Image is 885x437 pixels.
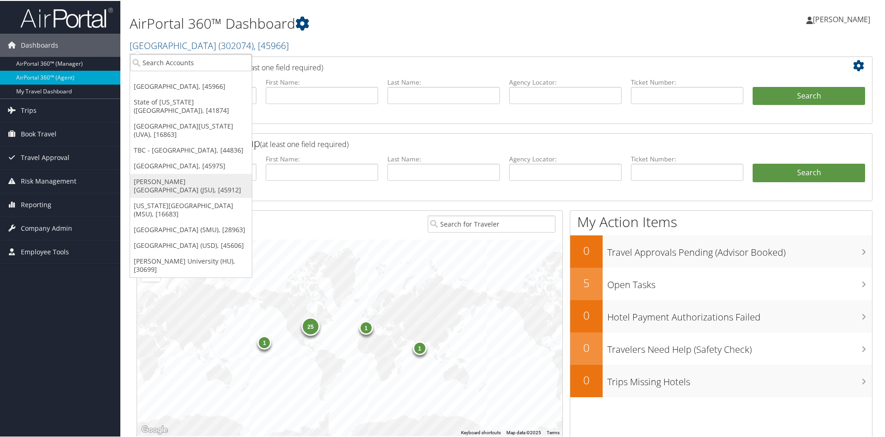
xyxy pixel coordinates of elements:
a: 0Trips Missing Hotels [570,364,872,396]
span: ( 302074 ) [218,38,254,51]
input: Search for Traveler [428,215,555,232]
a: Terms (opens in new tab) [547,429,560,434]
span: , [ 45966 ] [254,38,289,51]
button: Search [753,86,865,105]
span: Trips [21,98,37,121]
a: [GEOGRAPHIC_DATA], [45966] [130,78,252,93]
span: Employee Tools [21,240,69,263]
span: Reporting [21,192,51,215]
img: Google [139,423,170,435]
a: Search [753,163,865,181]
span: [PERSON_NAME] [813,13,870,24]
label: First Name: [266,154,378,163]
div: 1 [257,335,271,349]
img: airportal-logo.png [20,6,113,28]
h3: Travelers Need Help (Safety Check) [607,338,872,355]
span: Book Travel [21,122,56,145]
h2: 0 [570,371,603,387]
h2: 5 [570,274,603,290]
a: [GEOGRAPHIC_DATA], [45975] [130,157,252,173]
h2: Airtinerary Lookup [144,57,804,73]
span: Risk Management [21,169,76,192]
a: State of [US_STATE] ([GEOGRAPHIC_DATA]), [41874] [130,93,252,117]
h3: Trips Missing Hotels [607,370,872,388]
a: 0Hotel Payment Authorizations Failed [570,299,872,332]
span: Dashboards [21,33,58,56]
a: [US_STATE][GEOGRAPHIC_DATA] (MSU), [16683] [130,197,252,221]
a: 0Travel Approvals Pending (Advisor Booked) [570,234,872,267]
h2: 0 [570,307,603,322]
a: [PERSON_NAME] [806,5,879,32]
a: [GEOGRAPHIC_DATA][US_STATE] (UVA), [16863] [130,117,252,142]
a: [GEOGRAPHIC_DATA] (SMU), [28963] [130,221,252,237]
h2: Savings Tracker Lookup [144,134,804,150]
span: (at least one field required) [235,62,323,72]
label: Ticket Number: [631,154,743,163]
span: Travel Approval [21,145,69,168]
div: 1 [412,340,426,354]
span: Map data ©2025 [506,429,541,434]
label: Agency Locator: [509,77,622,86]
h1: My Action Items [570,211,872,231]
label: First Name: [266,77,378,86]
label: Agency Locator: [509,154,622,163]
h3: Hotel Payment Authorizations Failed [607,305,872,323]
div: 25 [301,316,320,335]
h3: Open Tasks [607,273,872,290]
label: Last Name: [387,154,500,163]
span: (at least one field required) [260,138,349,148]
input: Search Accounts [130,53,252,70]
a: [PERSON_NAME][GEOGRAPHIC_DATA] (JSU), [45912] [130,173,252,197]
div: 1 [359,320,373,334]
a: Open this area in Google Maps (opens a new window) [139,423,170,435]
a: [GEOGRAPHIC_DATA] [130,38,289,51]
span: Company Admin [21,216,72,239]
h3: Travel Approvals Pending (Advisor Booked) [607,240,872,258]
a: 0Travelers Need Help (Safety Check) [570,332,872,364]
button: Keyboard shortcuts [461,429,501,435]
label: Ticket Number: [631,77,743,86]
label: Last Name: [387,77,500,86]
h2: 0 [570,242,603,258]
a: [GEOGRAPHIC_DATA] (USD), [45606] [130,237,252,252]
a: TBC - [GEOGRAPHIC_DATA], [44836] [130,142,252,157]
h1: AirPortal 360™ Dashboard [130,13,629,32]
h2: 0 [570,339,603,355]
a: [PERSON_NAME] University (HU), [30699] [130,252,252,277]
a: 5Open Tasks [570,267,872,299]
